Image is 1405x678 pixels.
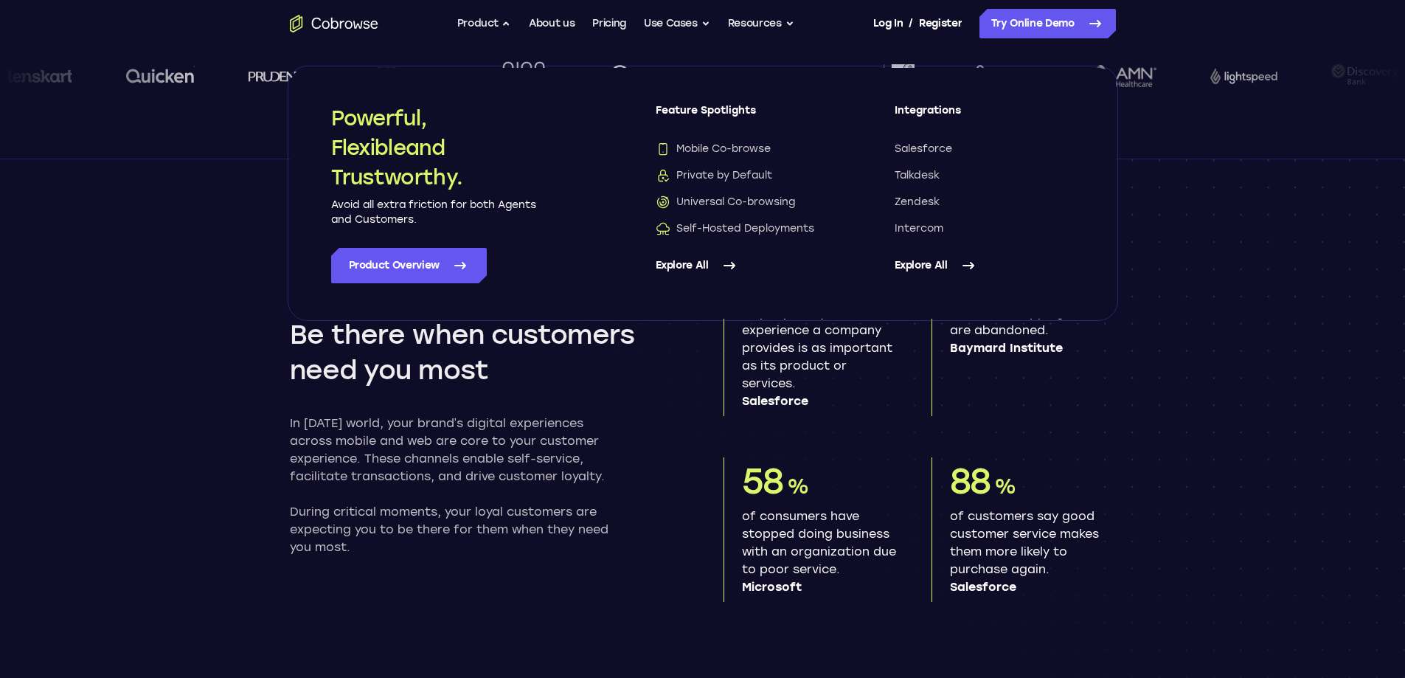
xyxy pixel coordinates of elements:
[994,474,1016,499] span: %
[895,195,1075,210] a: Zendesk
[656,248,836,283] a: Explore All
[457,9,512,38] button: Product
[656,221,670,236] img: Self-Hosted Deployments
[290,317,676,388] h2: Be there when customers need you most
[873,9,903,38] a: Log In
[529,9,575,38] a: About us
[728,9,794,38] button: Resources
[290,503,623,556] p: During critical moments, your loyal customers are expecting you to be there for them when they ne...
[331,103,538,192] h2: Powerful, Flexible and Trustworthy.
[656,221,836,236] a: Self-Hosted DeploymentsSelf-Hosted Deployments
[331,198,538,227] p: Avoid all extra friction for both Agents and Customers.
[656,168,772,183] span: Private by Default
[592,9,626,38] a: Pricing
[611,65,687,88] img: Shiftmed
[742,508,896,596] p: of consumers have stopped doing business with an organization due to poor service.
[950,460,991,502] span: 88
[895,221,1075,236] a: Intercom
[331,248,487,283] a: Product Overview
[290,415,623,485] p: In [DATE] world, your brand’s digital experiences across mobile and web are core to your customer...
[895,168,940,183] span: Talkdesk
[656,168,836,183] a: Private by DefaultPrivate by Default
[742,392,896,410] span: Salesforce
[656,195,670,210] img: Universal Co-browsing
[742,304,896,410] p: of people say the experience a company provides is as important as its product or services.
[909,15,913,32] span: /
[968,65,1035,87] img: avery-dennison
[895,248,1075,283] a: Explore All
[656,221,814,236] span: Self-Hosted Deployments
[950,339,1104,357] span: Baymard Institute
[919,9,962,38] a: Register
[742,578,896,596] span: Microsoft
[950,508,1104,596] p: of customers say good customer service makes them more likely to purchase again.
[895,142,952,156] span: Salesforce
[895,142,1075,156] a: Salesforce
[895,221,943,236] span: Intercom
[656,195,836,210] a: Universal Co-browsingUniversal Co-browsing
[895,195,940,210] span: Zendesk
[656,142,836,156] a: Mobile Co-browseMobile Co-browse
[950,578,1104,596] span: Salesforce
[979,9,1116,38] a: Try Online Demo
[644,9,710,38] button: Use Cases
[290,15,378,32] a: Go to the home page
[1089,65,1156,88] img: AMN Healthcare
[742,460,784,502] span: 58
[656,195,795,210] span: Universal Co-browsing
[656,142,670,156] img: Mobile Co-browse
[656,168,670,183] img: Private by Default
[895,103,1075,130] span: Integrations
[656,103,836,130] span: Feature Spotlights
[249,70,323,82] img: prudential
[742,64,915,87] img: CDC Informatique
[656,142,771,156] span: Mobile Co-browse
[787,474,808,499] span: %
[895,168,1075,183] a: Talkdesk
[950,304,1104,357] p: of online shopping carts are abandoned.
